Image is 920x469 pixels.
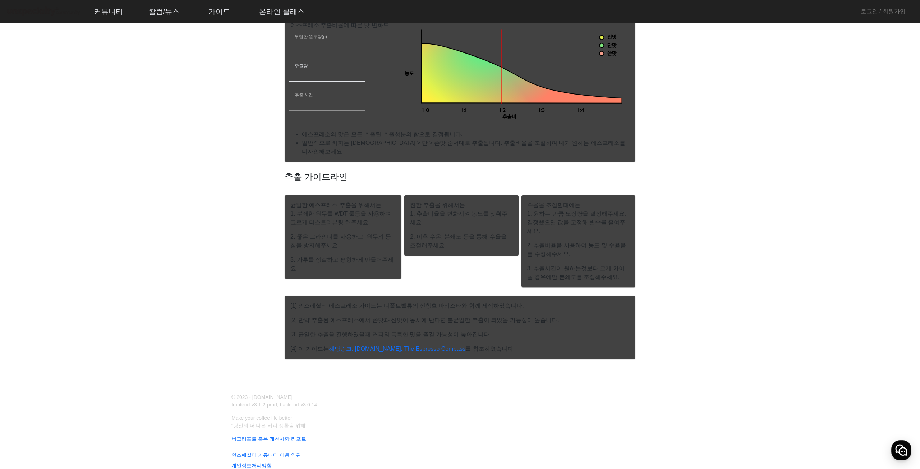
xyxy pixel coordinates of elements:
[290,316,630,325] p: [2] 만약 추출된 에스프레소에서 쓴맛과 신맛이 동시에 난다면 불균일한 추출이 되었을 가능성이 높습니다.
[290,21,389,29] mat-card-title: 에스프레소 추출비율에 따른 맛 변화도
[302,130,630,139] li: 에스프레소의 맛은 모든 추출된 추출성분의 합으로 결정됩니다.
[111,239,120,244] span: 설정
[462,107,467,114] tspan: 1:1
[290,302,630,310] p: [1] 언스페셜티 에스프레소 가이드는 디폴트벨류의 신창호 바리스타와 함께 제작하였습니다.
[422,107,429,114] tspan: 1:0
[227,451,684,459] a: 언스페셜티 커뮤니티 이용 약관
[93,228,138,246] a: 설정
[227,414,684,429] p: Make your coffee life better “당신의 더 나은 커피 생활을 위해”
[295,63,308,68] mat-label: 추출량
[23,239,27,244] span: 홈
[295,34,327,39] mat-label: 투입한 원두량(g)
[253,2,310,21] a: 온라인 클래스
[290,345,630,353] p: [4] 이 가이드는 를 참조하였습니다.
[203,2,236,21] a: 가이드
[290,330,630,339] p: [3] 균일한 추출을 진행하였을때 커피의 독특한 맛을 즐길 가능성이 높아집니다.
[295,92,313,97] mat-label: 추출 시간
[290,201,381,210] mat-card-title: 균일한 에스프레소 추출을 위해서는
[607,42,617,49] tspan: 단맛
[47,228,93,246] a: 대화
[329,346,466,352] a: 해당링크: [DOMAIN_NAME]: The Espresso Compass
[290,233,396,250] p: 2. 좋은 그라인더를 사용하고, 원두의 뭉침을 방지해주세요.
[527,264,630,281] p: 3. 추출시간이 원하는것보다 크게 차이날 경우에만 분쇄도를 조정해주세요.
[607,34,617,41] tspan: 신맛
[302,139,630,156] li: 일반적으로 커피는 [DEMOGRAPHIC_DATA] > 단 > 쓴맛 순서대로 추출됩니다. 추출비율을 조절하여 내가 원하는 에스프레소를 디자인해보세요.
[502,114,516,121] tspan: 추출비
[410,210,512,227] p: 1. 추출비율을 변화시켜 농도를 맞춰주세요
[527,201,580,210] mat-card-title: 수율을 조절할때에는
[88,2,129,21] a: 커뮤니티
[405,70,414,77] tspan: 농도
[143,2,185,21] a: 칼럼/뉴스
[410,233,512,250] p: 2. 이후 수온, 분쇄도 등을 통해 수율을 조절해주세요.
[2,228,47,246] a: 홈
[227,435,684,443] a: 버그리포트 혹은 개선사항 리포트
[285,170,635,183] h2: 추출 가이드라인
[227,394,456,409] p: © 2023 - [DOMAIN_NAME] frontend-v3.1.2-prod, backend-v3.0.14
[66,239,74,245] span: 대화
[527,210,630,235] p: 1. 원하는 만큼 도징량을 결정해주세요. 결정했으면 값을 고정해 변수를 줄여주세요.
[499,107,506,114] tspan: 1:2
[578,107,584,114] tspan: 1:4
[538,107,545,114] tspan: 1:3
[861,7,906,16] a: 로그인 / 회원가입
[6,5,81,18] img: logo
[527,241,630,258] p: 2. 추출비율을 사용하여 농도 및 수율을를 수정해주세요.
[410,201,465,210] mat-card-title: 진한 추출을 위해서는
[607,50,617,57] tspan: 쓴맛
[290,256,396,273] p: 3. 가루를 정갈하고 평형하게 만들어주세요.
[290,210,396,227] p: 1. 분쇄한 원두를 WDT 툴등을 사용하여 고르게 디스트리뷰팅 해주세요.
